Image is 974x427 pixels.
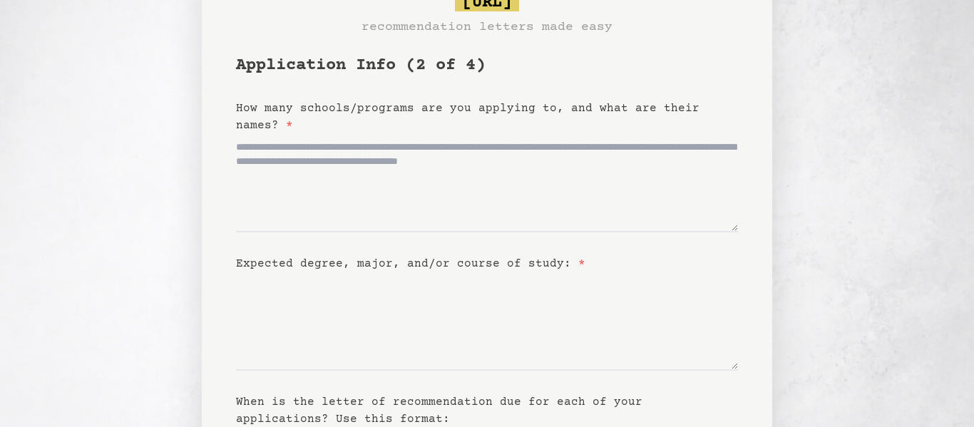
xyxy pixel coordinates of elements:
[362,17,612,37] h3: recommendation letters made easy
[236,54,738,77] h1: Application Info (2 of 4)
[236,257,585,270] label: Expected degree, major, and/or course of study:
[236,102,699,132] label: How many schools/programs are you applying to, and what are their names?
